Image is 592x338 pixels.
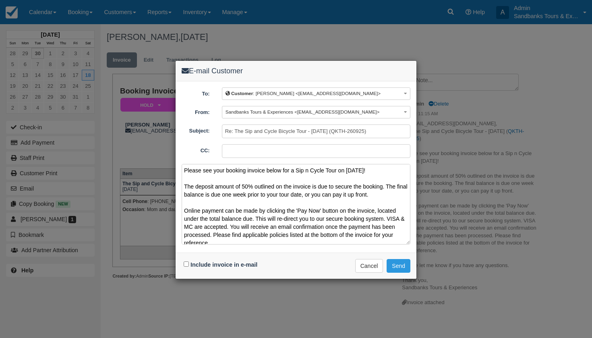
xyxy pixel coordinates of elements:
h4: E-mail Customer [182,67,410,75]
label: Subject: [176,124,216,135]
button: Cancel [355,259,383,273]
button: Send [387,259,410,273]
b: Customer [231,91,253,96]
span: : [PERSON_NAME] <[EMAIL_ADDRESS][DOMAIN_NAME]> [226,91,381,96]
label: To: [176,87,216,98]
button: Customer: [PERSON_NAME] <[EMAIL_ADDRESS][DOMAIN_NAME]> [222,87,410,100]
span: Sandbanks Tours & Experiences <[EMAIL_ADDRESS][DOMAIN_NAME]> [226,109,380,114]
label: Include invoice in e-mail [190,261,257,268]
button: Sandbanks Tours & Experiences <[EMAIL_ADDRESS][DOMAIN_NAME]> [222,106,410,118]
label: From: [176,106,216,116]
label: CC: [176,144,216,155]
